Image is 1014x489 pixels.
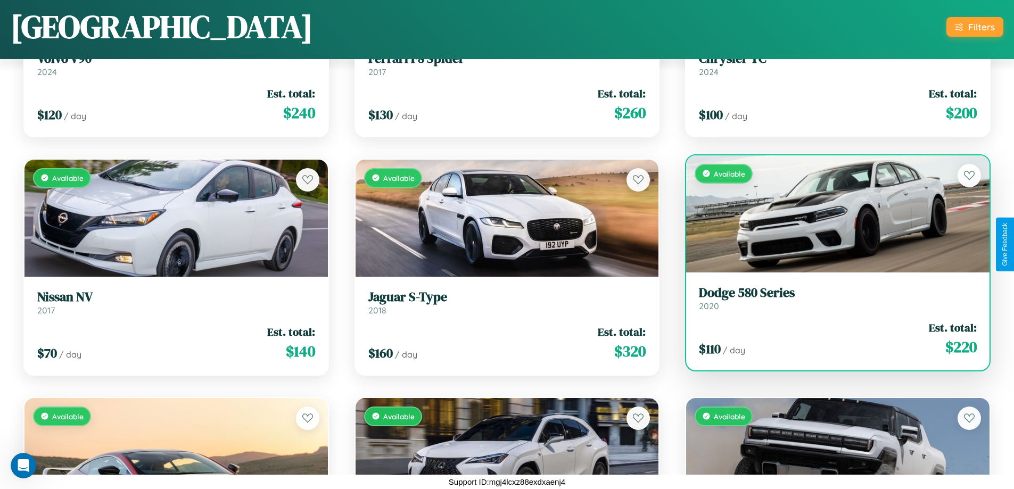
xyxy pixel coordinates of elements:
[968,21,995,32] div: Filters
[267,86,315,101] span: Est. total:
[368,106,393,123] span: $ 130
[368,344,393,362] span: $ 160
[714,412,745,421] span: Available
[37,51,315,77] a: Volvo V902024
[37,51,315,67] h3: Volvo V90
[945,336,977,358] span: $ 220
[929,86,977,101] span: Est. total:
[598,86,646,101] span: Est. total:
[699,340,721,358] span: $ 110
[395,111,417,121] span: / day
[699,285,977,301] h3: Dodge 580 Series
[598,324,646,339] span: Est. total:
[699,106,723,123] span: $ 100
[37,344,57,362] span: $ 70
[383,412,415,421] span: Available
[395,349,417,360] span: / day
[946,17,1003,37] button: Filters
[946,102,977,123] span: $ 200
[614,341,646,362] span: $ 320
[52,173,84,183] span: Available
[383,173,415,183] span: Available
[449,475,565,489] p: Support ID: mgj4lcxz88exdxaenj4
[52,412,84,421] span: Available
[614,102,646,123] span: $ 260
[699,51,977,77] a: Chrysler TC2024
[11,453,36,478] iframe: Intercom live chat
[725,111,747,121] span: / day
[11,5,313,48] h1: [GEOGRAPHIC_DATA]
[59,349,81,360] span: / day
[368,51,646,67] h3: Ferrari F8 Spider
[286,341,315,362] span: $ 140
[37,305,55,316] span: 2017
[64,111,86,121] span: / day
[699,285,977,311] a: Dodge 580 Series2020
[1001,223,1009,266] div: Give Feedback
[929,320,977,335] span: Est. total:
[723,345,745,355] span: / day
[699,67,719,77] span: 2024
[283,102,315,123] span: $ 240
[368,305,386,316] span: 2018
[37,106,62,123] span: $ 120
[368,289,646,316] a: Jaguar S-Type2018
[37,289,315,316] a: Nissan NV2017
[714,169,745,178] span: Available
[699,301,719,311] span: 2020
[37,67,57,77] span: 2024
[699,51,977,67] h3: Chrysler TC
[368,289,646,305] h3: Jaguar S-Type
[37,289,315,305] h3: Nissan NV
[368,67,386,77] span: 2017
[267,324,315,339] span: Est. total:
[368,51,646,77] a: Ferrari F8 Spider2017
